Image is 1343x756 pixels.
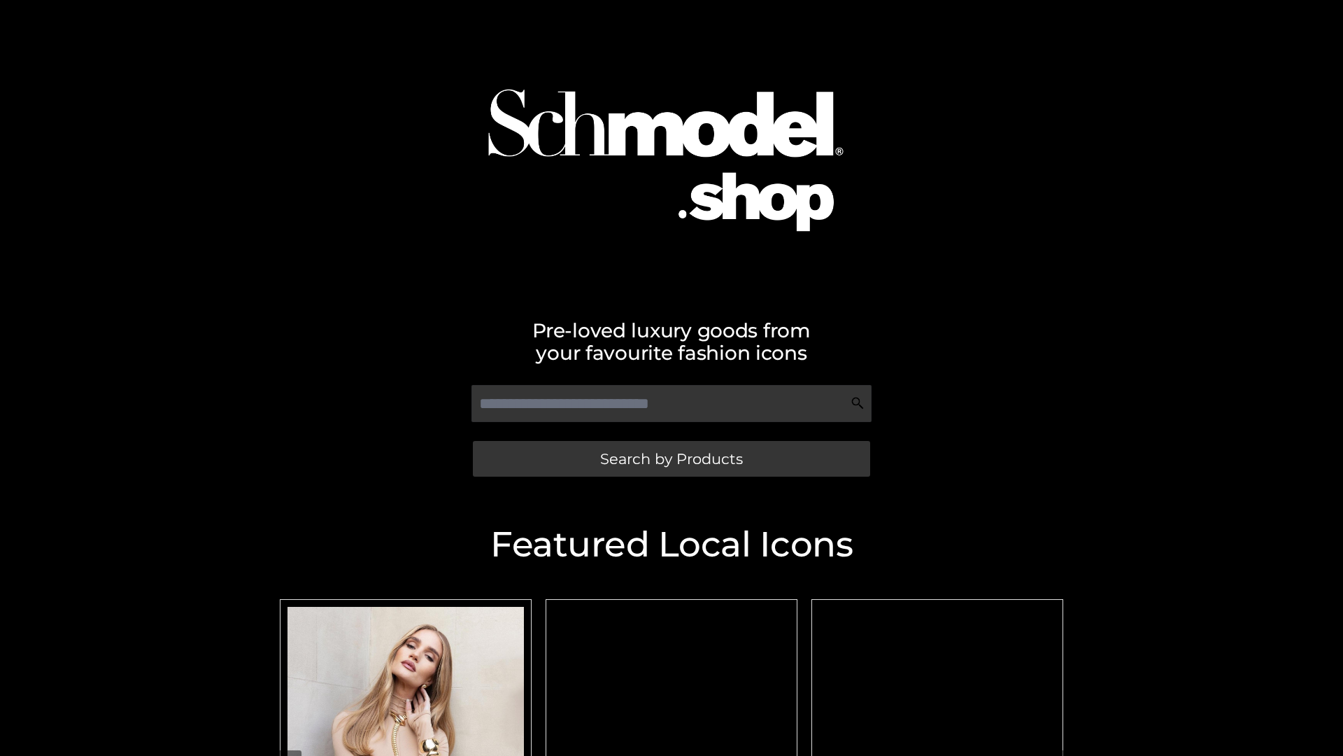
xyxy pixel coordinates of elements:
a: Search by Products [473,441,870,477]
span: Search by Products [600,451,743,466]
h2: Pre-loved luxury goods from your favourite fashion icons [273,319,1070,364]
img: Search Icon [851,396,865,410]
h2: Featured Local Icons​ [273,527,1070,562]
